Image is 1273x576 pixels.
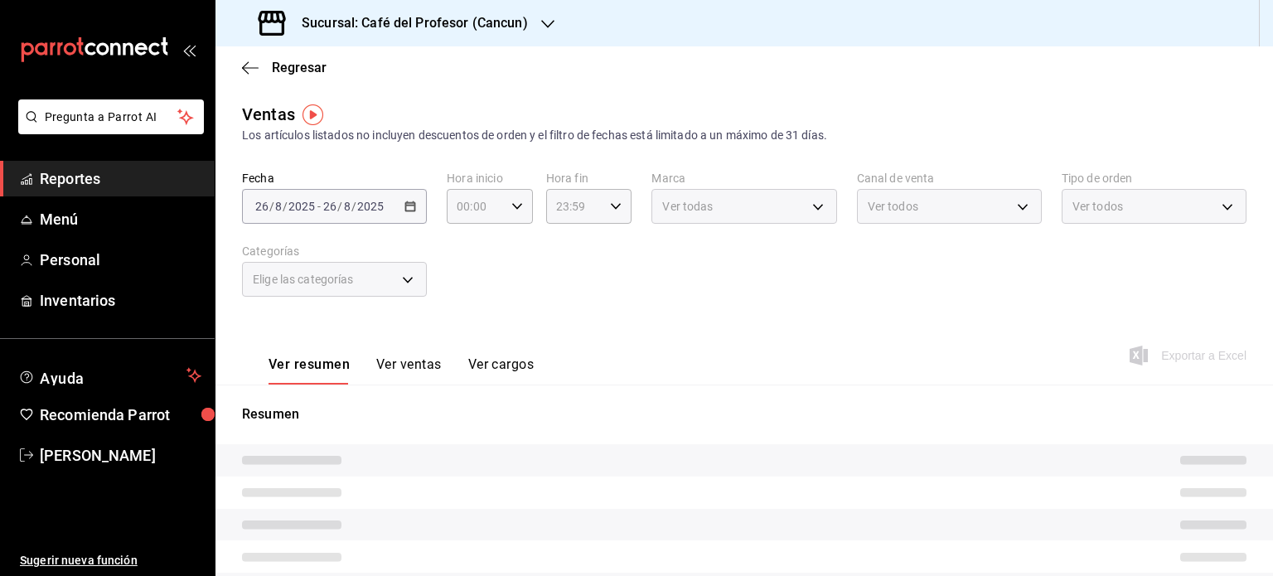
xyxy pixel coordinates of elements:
[868,198,918,215] span: Ver todos
[20,552,201,569] span: Sugerir nueva función
[40,404,201,426] span: Recomienda Parrot
[546,172,632,184] label: Hora fin
[40,289,201,312] span: Inventarios
[351,200,356,213] span: /
[662,198,713,215] span: Ver todas
[468,356,535,385] button: Ver cargos
[288,13,528,33] h3: Sucursal: Café del Profesor (Cancun)
[40,208,201,230] span: Menú
[269,200,274,213] span: /
[303,104,323,125] img: Tooltip marker
[356,200,385,213] input: ----
[376,356,442,385] button: Ver ventas
[253,271,354,288] span: Elige las categorías
[40,249,201,271] span: Personal
[242,127,1246,144] div: Los artículos listados no incluyen descuentos de orden y el filtro de fechas está limitado a un m...
[182,43,196,56] button: open_drawer_menu
[242,60,327,75] button: Regresar
[40,365,180,385] span: Ayuda
[242,102,295,127] div: Ventas
[254,200,269,213] input: --
[337,200,342,213] span: /
[45,109,178,126] span: Pregunta a Parrot AI
[269,356,350,385] button: Ver resumen
[317,200,321,213] span: -
[272,60,327,75] span: Regresar
[269,356,534,385] div: navigation tabs
[18,99,204,134] button: Pregunta a Parrot AI
[40,167,201,190] span: Reportes
[242,245,427,257] label: Categorías
[1072,198,1123,215] span: Ver todos
[857,172,1042,184] label: Canal de venta
[242,404,1246,424] p: Resumen
[283,200,288,213] span: /
[242,172,427,184] label: Fecha
[40,444,201,467] span: [PERSON_NAME]
[288,200,316,213] input: ----
[322,200,337,213] input: --
[12,120,204,138] a: Pregunta a Parrot AI
[274,200,283,213] input: --
[651,172,836,184] label: Marca
[343,200,351,213] input: --
[1062,172,1246,184] label: Tipo de orden
[447,172,533,184] label: Hora inicio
